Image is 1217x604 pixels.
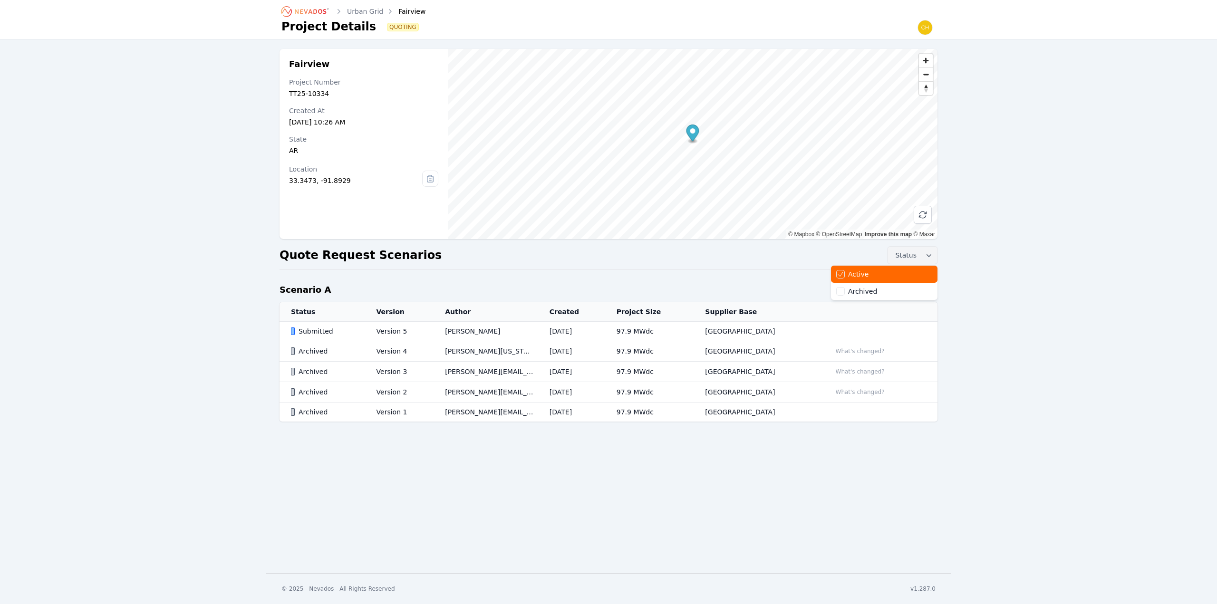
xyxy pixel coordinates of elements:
button: Status [888,247,937,264]
span: Status [891,250,917,260]
div: Archived [848,287,877,296]
div: Active [848,269,869,279]
div: v1.287.0 [910,585,936,593]
div: Status [831,266,937,300]
div: © 2025 - Nevados - All Rights Reserved [281,585,395,593]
